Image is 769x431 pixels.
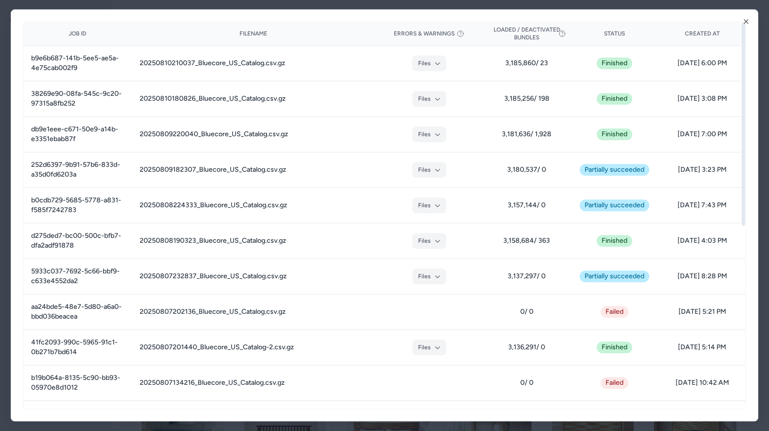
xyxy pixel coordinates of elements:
td: aa24bde5-48e7-5d80-a6a0-bbd036beacea [23,294,132,329]
button: Files [412,55,446,71]
button: Files [412,233,446,249]
div: Finished [597,235,632,247]
span: [DATE] 10:42 AM [667,378,738,388]
div: Status [578,30,651,37]
td: 20250810210037_Bluecore_US_Catalog.csv.gz [132,45,375,81]
div: Finished [597,341,632,353]
td: d275ded7-bc00-500c-bfb7-dfa2adf91878 [23,223,132,258]
td: db9e1eee-c671-50e9-a14b-e3351ebab87f [23,116,132,152]
span: [DATE] 4:03 PM [667,236,738,246]
span: [DATE] 7:00 PM [667,129,738,139]
button: Partially succeeded [580,164,649,176]
td: 20250807134216_Bluecore_US_Catalog.csv.gz [132,365,375,400]
div: Created At [667,30,738,37]
td: b0cdb729-5685-5778-a831-f585f7242783 [23,187,132,223]
td: 20250809182307_Bluecore_US_Catalog.csv.gz [132,152,375,187]
td: 38269e90-08fa-545c-9c20-97315a8fb252 [23,81,132,116]
button: Files [412,340,446,355]
td: 20250808190323_Bluecore_US_Catalog.csv.gz [132,223,375,258]
td: 20250810180826_Bluecore_US_Catalog.csv.gz [132,81,375,116]
td: 20250807202136_Bluecore_US_Catalog.csv.gz [132,294,375,329]
button: Files [412,91,446,107]
button: Partially succeeded [580,270,649,282]
span: 3,136,291 / 0 [491,342,562,352]
td: 41fc2093-990c-5965-91c1-0b271b7bd614 [23,329,132,365]
td: 20250808224333_Bluecore_US_Catalog.csv.gz [132,187,375,223]
button: Files [412,162,446,178]
span: 3,181,636 / 1,928 [491,129,562,139]
td: 20250809220040_Bluecore_US_Catalog.csv.gz [132,116,375,152]
button: Files [412,126,446,142]
button: Errors & Warnings [394,30,464,37]
td: b19b064a-8135-5c90-bb93-05970e8d1012 [23,365,132,400]
button: Failed [601,306,628,318]
div: Finished [597,57,632,69]
div: Job ID [31,30,124,37]
button: Loaded / Deactivated Bundles [491,26,562,41]
span: 3,157,144 / 0 [491,200,562,210]
button: Failed [601,377,628,389]
div: Finished [597,93,632,105]
span: 3,137,297 / 0 [491,271,562,281]
span: [DATE] 3:23 PM [667,165,738,175]
div: Finished [597,128,632,140]
span: 3,185,860 / 23 [491,58,562,68]
span: [DATE] 3:08 PM [667,94,738,104]
span: [DATE] 5:21 PM [667,307,738,317]
td: 20250807201440_Bluecore_US_Catalog-2.csv.gz [132,329,375,365]
span: 3,158,684 / 363 [491,236,562,246]
button: Files [412,269,446,284]
td: b9e6b687-141b-5ee5-ae5a-4e75cab002f9 [23,45,132,81]
button: Partially succeeded [580,199,649,211]
span: [DATE] 6:00 PM [667,58,738,68]
span: 3,185,256 / 198 [491,94,562,104]
span: [DATE] 8:28 PM [667,271,738,281]
span: 0 / 0 [491,307,562,317]
span: 3,180,537 / 0 [491,165,562,175]
span: [DATE] 5:14 PM [667,342,738,352]
div: Filename [140,30,367,37]
button: Files [412,198,446,213]
td: 252d6397-9b91-57b6-833d-a35d0fd6203a [23,152,132,187]
span: 0 / 0 [491,378,562,388]
td: 5933c037-7692-5c66-bbf9-c633e4552da2 [23,258,132,294]
td: 20250807232837_Bluecore_US_Catalog.csv.gz [132,258,375,294]
span: [DATE] 7:43 PM [667,200,738,210]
